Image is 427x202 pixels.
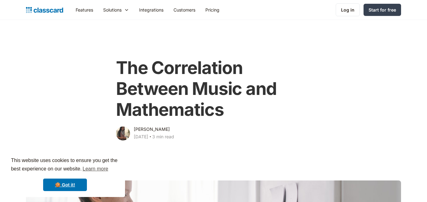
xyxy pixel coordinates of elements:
[98,3,134,17] div: Solutions
[134,133,148,140] div: [DATE]
[148,133,152,142] div: ‧
[71,3,98,17] a: Features
[43,179,87,191] a: dismiss cookie message
[134,126,170,133] div: [PERSON_NAME]
[341,7,354,13] div: Log in
[200,3,224,17] a: Pricing
[152,133,174,140] div: 3 min read
[134,3,168,17] a: Integrations
[103,7,122,13] div: Solutions
[116,57,311,121] h1: The Correlation Between Music and Mathematics
[369,7,396,13] div: Start for free
[364,4,401,16] a: Start for free
[168,3,200,17] a: Customers
[82,164,109,174] a: learn more about cookies
[336,3,360,16] a: Log in
[26,6,63,14] a: home
[11,157,119,174] span: This website uses cookies to ensure you get the best experience on our website.
[5,151,125,197] div: cookieconsent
